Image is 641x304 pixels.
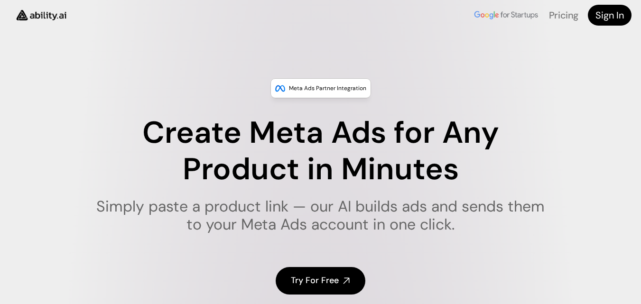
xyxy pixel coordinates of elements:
h1: Simply paste a product link — our AI builds ads and sends them to your Meta Ads account in one cl... [90,197,551,234]
h4: Try For Free [291,275,339,286]
a: Pricing [549,9,578,21]
a: Try For Free [276,267,365,294]
h4: Sign In [595,9,624,22]
a: Sign In [588,5,632,26]
p: Meta Ads Partner Integration [289,83,366,93]
h1: Create Meta Ads for Any Product in Minutes [90,115,551,188]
